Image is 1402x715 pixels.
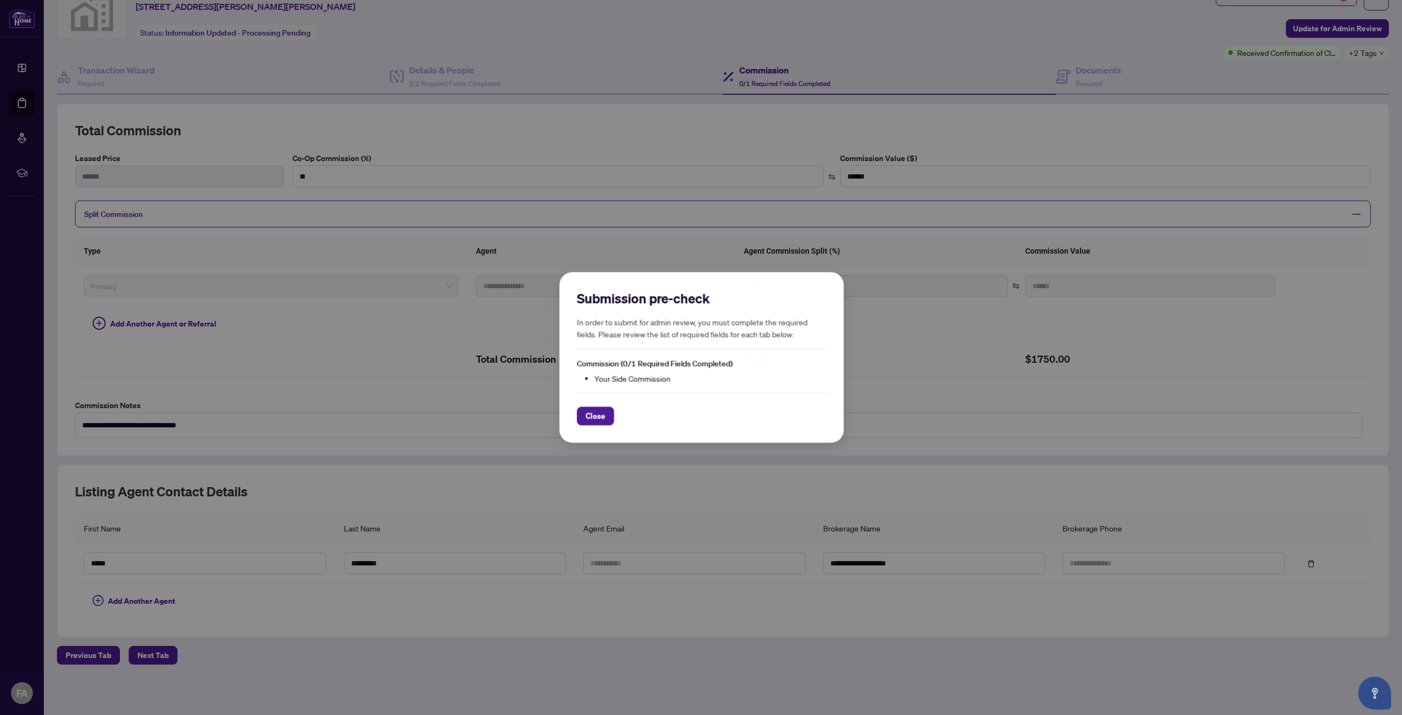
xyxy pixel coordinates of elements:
[585,407,605,425] span: Close
[1358,677,1391,710] button: Open asap
[576,359,732,369] span: Commission (0/1 Required Fields Completed)
[594,372,826,384] li: Your Side Commission
[576,316,826,340] h5: In order to submit for admin review, you must complete the required fields. Please review the lis...
[576,407,613,425] button: Close
[576,290,826,307] h2: Submission pre-check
